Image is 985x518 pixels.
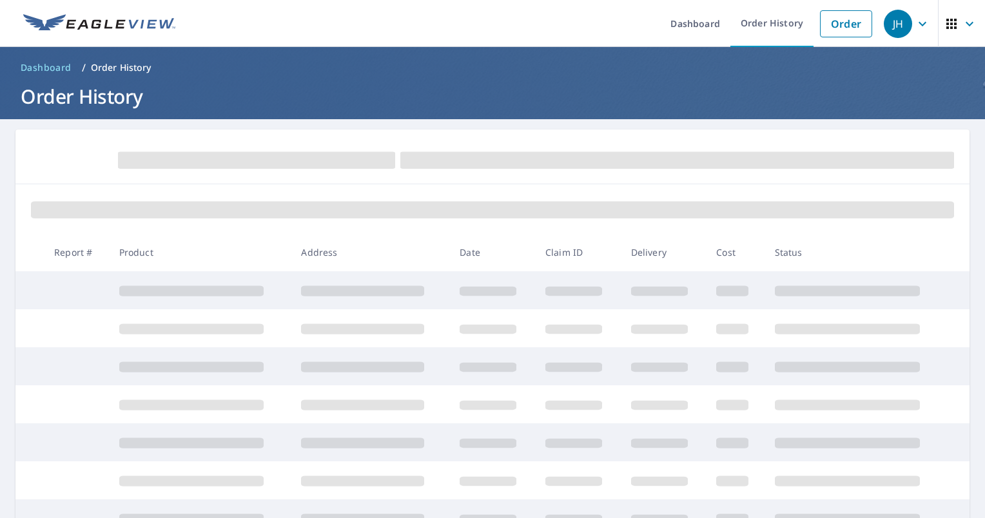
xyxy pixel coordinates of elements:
th: Status [765,233,947,271]
th: Address [291,233,449,271]
a: Order [820,10,872,37]
h1: Order History [15,83,970,110]
th: Product [109,233,291,271]
p: Order History [91,61,151,74]
div: JH [884,10,912,38]
a: Dashboard [15,57,77,78]
img: EV Logo [23,14,175,34]
th: Report # [44,233,109,271]
nav: breadcrumb [15,57,970,78]
span: Dashboard [21,61,72,74]
li: / [82,60,86,75]
th: Date [449,233,535,271]
th: Cost [706,233,764,271]
th: Claim ID [535,233,621,271]
th: Delivery [621,233,707,271]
